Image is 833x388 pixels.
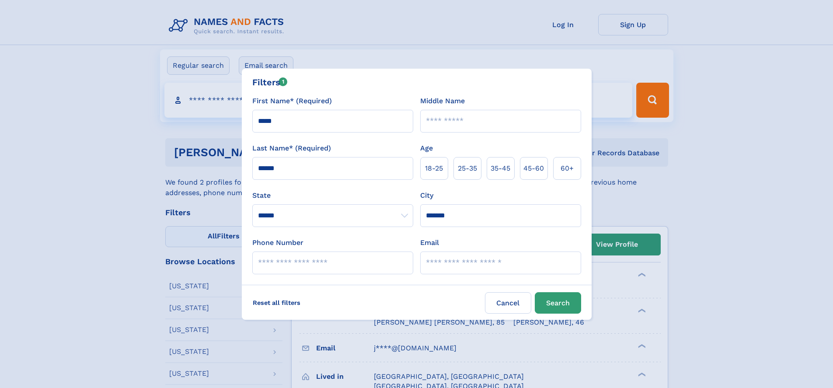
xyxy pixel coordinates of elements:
[252,96,332,106] label: First Name* (Required)
[535,292,581,314] button: Search
[420,238,439,248] label: Email
[458,163,477,174] span: 25‑35
[485,292,531,314] label: Cancel
[523,163,544,174] span: 45‑60
[247,292,306,313] label: Reset all filters
[252,143,331,154] label: Last Name* (Required)
[420,96,465,106] label: Middle Name
[491,163,510,174] span: 35‑45
[561,163,574,174] span: 60+
[252,190,413,201] label: State
[252,76,288,89] div: Filters
[420,190,433,201] label: City
[252,238,303,248] label: Phone Number
[425,163,443,174] span: 18‑25
[420,143,433,154] label: Age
